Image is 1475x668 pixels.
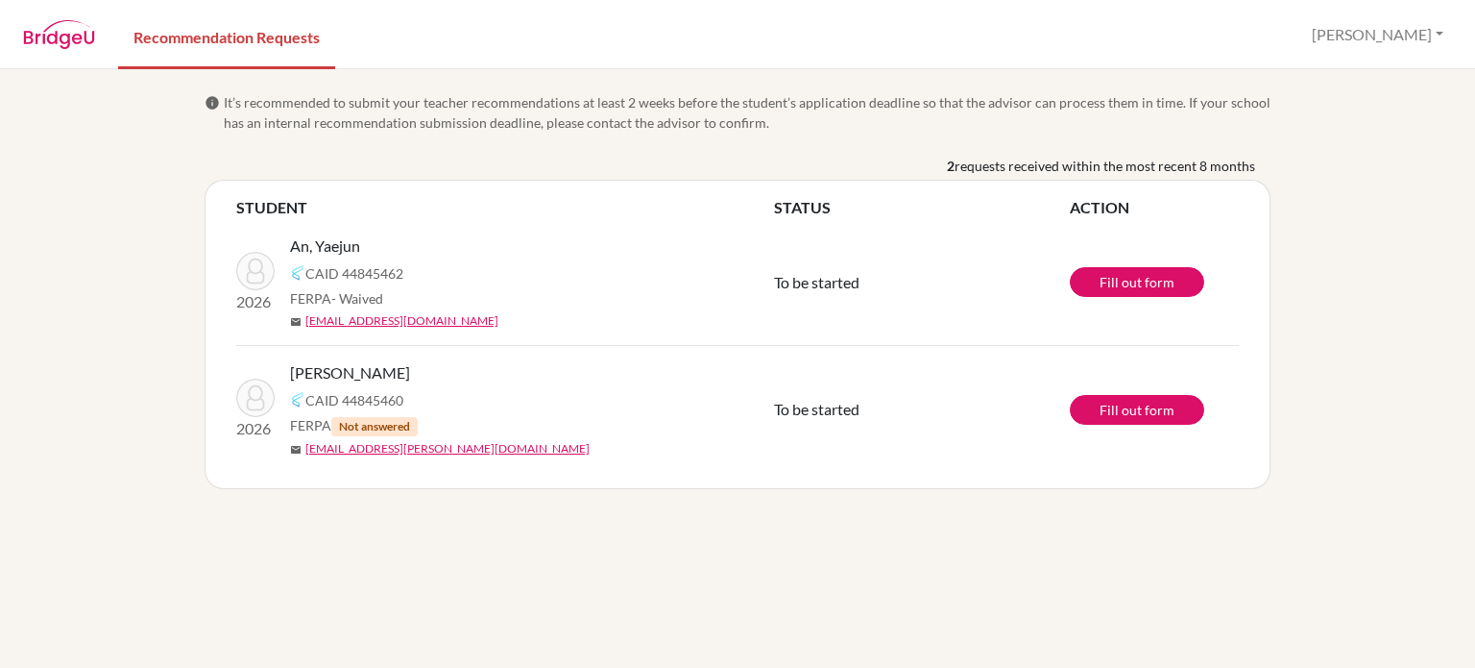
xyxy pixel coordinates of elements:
span: mail [290,316,302,328]
a: Fill out form [1070,267,1204,297]
a: Fill out form [1070,395,1204,425]
th: ACTION [1070,196,1239,219]
span: To be started [774,273,859,291]
img: An, Yaejun [236,252,275,290]
img: Common App logo [290,265,305,281]
span: info [205,95,220,111]
span: Not answered [331,417,418,436]
span: It’s recommended to submit your teacher recommendations at least 2 weeks before the student’s app... [224,92,1270,133]
p: 2026 [236,417,275,440]
p: 2026 [236,290,275,313]
span: An, Yaejun [290,235,360,258]
a: [EMAIL_ADDRESS][DOMAIN_NAME] [305,312,498,330]
span: FERPA [290,288,383,309]
button: [PERSON_NAME] [1303,16,1452,53]
th: STATUS [774,196,1070,219]
span: - Waived [331,290,383,307]
a: Recommendation Requests [118,3,335,69]
span: CAID 44845460 [305,390,403,410]
span: CAID 44845462 [305,263,403,284]
span: requests received within the most recent 8 months [955,156,1255,176]
img: Common App logo [290,392,305,408]
span: To be started [774,400,859,418]
img: Lee, Ezariah [236,379,275,417]
th: STUDENT [236,196,774,219]
b: 2 [947,156,955,176]
span: [PERSON_NAME] [290,361,410,384]
span: mail [290,444,302,456]
span: FERPA [290,415,418,436]
a: [EMAIL_ADDRESS][PERSON_NAME][DOMAIN_NAME] [305,440,590,458]
img: BridgeU logo [23,20,95,49]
